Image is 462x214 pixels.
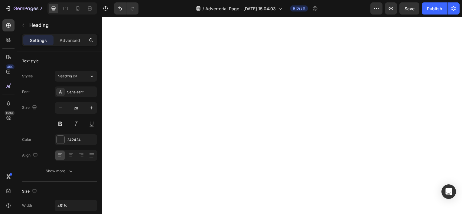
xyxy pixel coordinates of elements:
[203,5,204,12] span: /
[57,73,77,79] span: Heading 2*
[114,2,138,15] div: Undo/Redo
[22,137,31,142] div: Color
[22,187,38,196] div: Size
[205,5,276,12] span: Advertorial Page - [DATE] 15:04:03
[60,37,80,44] p: Advanced
[427,5,442,12] div: Publish
[22,58,39,64] div: Text style
[6,64,15,69] div: 450
[67,89,96,95] div: Sans-serif
[22,73,33,79] div: Styles
[46,168,74,174] div: Show more
[405,6,415,11] span: Save
[399,2,419,15] button: Save
[22,166,97,177] button: Show more
[22,89,30,95] div: Font
[5,111,15,115] div: Beta
[441,184,456,199] div: Open Intercom Messenger
[422,2,447,15] button: Publish
[29,21,95,29] p: Heading
[22,104,38,112] div: Size
[30,37,47,44] p: Settings
[55,200,97,211] input: Auto
[296,6,305,11] span: Draft
[40,5,42,12] p: 7
[102,17,462,214] iframe: Design area
[22,203,32,208] div: Width
[22,151,39,160] div: Align
[67,137,96,143] div: 242424
[55,71,97,82] button: Heading 2*
[2,2,45,15] button: 7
